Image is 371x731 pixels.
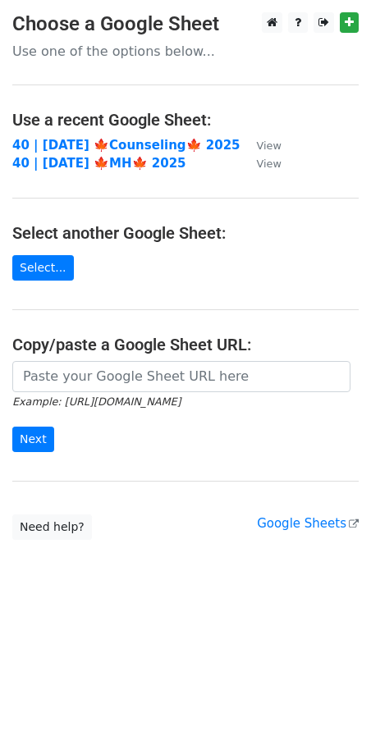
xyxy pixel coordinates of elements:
[257,139,282,152] small: View
[12,395,181,408] small: Example: [URL][DOMAIN_NAME]
[257,516,359,531] a: Google Sheets
[12,12,359,36] h3: Choose a Google Sheet
[12,138,240,153] a: 40 | [DATE] 🍁Counseling🍁 2025
[12,514,92,540] a: Need help?
[240,138,282,153] a: View
[12,255,74,281] a: Select...
[12,156,186,171] a: 40 | [DATE] 🍁MH🍁 2025
[12,223,359,243] h4: Select another Google Sheet:
[12,43,359,60] p: Use one of the options below...
[12,110,359,130] h4: Use a recent Google Sheet:
[257,158,282,170] small: View
[240,156,282,171] a: View
[12,427,54,452] input: Next
[12,361,350,392] input: Paste your Google Sheet URL here
[12,335,359,354] h4: Copy/paste a Google Sheet URL:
